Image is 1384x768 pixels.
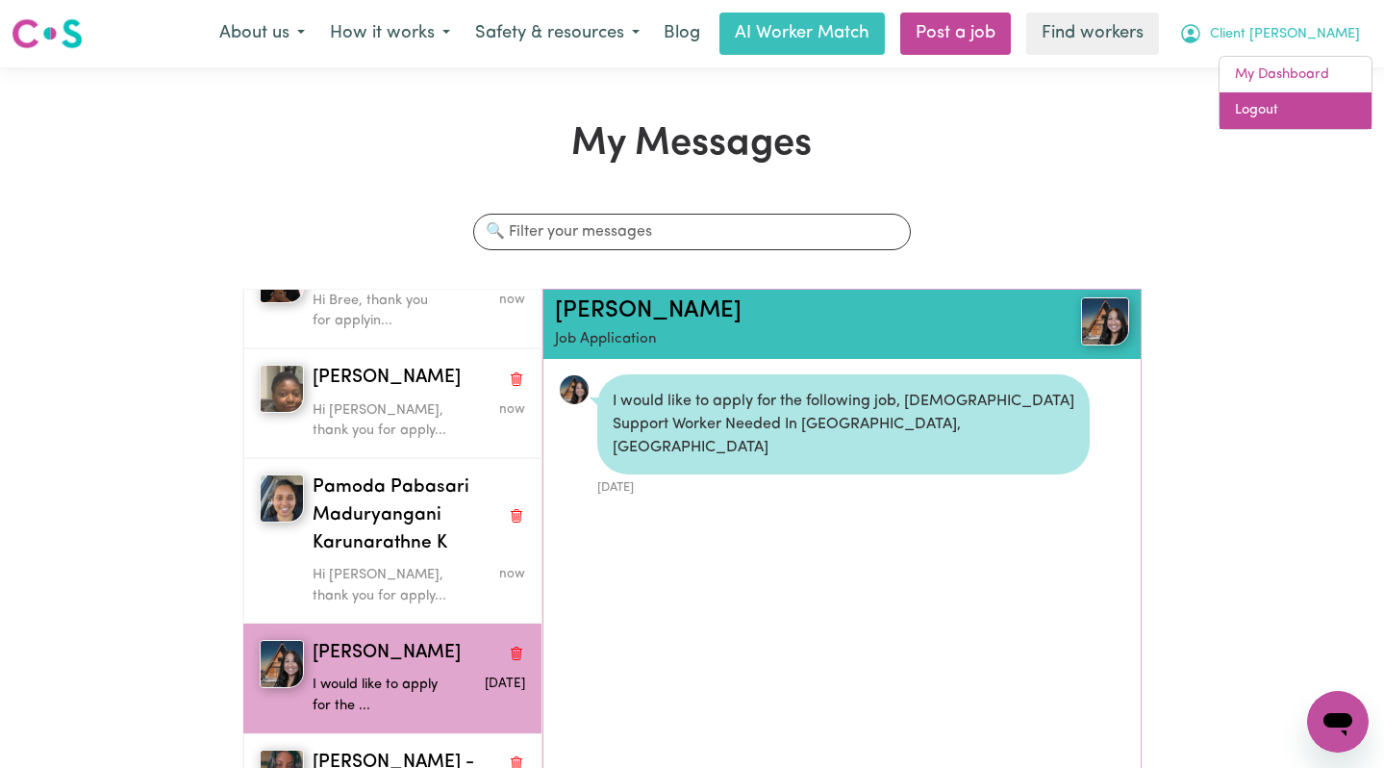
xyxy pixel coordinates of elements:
div: [DATE] [597,474,1090,497]
a: Find workers [1026,13,1159,55]
a: Careseekers logo [12,12,83,56]
img: Sara R [260,640,304,688]
button: Delete conversation [508,641,525,666]
a: View Sara R's profile [559,374,590,405]
p: Hi [PERSON_NAME], thank you for apply... [313,400,454,442]
button: Delete conversation [508,366,525,391]
span: Message sent on October 1, 2025 [499,294,525,306]
h1: My Messages [242,121,1142,167]
button: Vivian O[PERSON_NAME]Delete conversationHi [PERSON_NAME], thank you for apply...Message sent on O... [243,348,541,458]
a: Sara R [1034,297,1130,346]
input: 🔍 Filter your messages [473,214,912,250]
p: I would like to apply for the ... [313,675,454,716]
a: Blog [652,13,712,55]
span: [PERSON_NAME] [313,365,461,393]
span: Message sent on September 4, 2025 [485,678,525,690]
span: Pamoda Pabasari Maduryangani Karunarathne K [313,474,499,557]
img: View Sara R's profile [1081,297,1129,346]
p: Job Application [555,329,1034,351]
a: [PERSON_NAME] [555,299,742,322]
img: Careseekers logo [12,16,83,51]
img: Pamoda Pabasari Maduryangani Karunarathne K [260,474,304,523]
iframe: Button to launch messaging window [1307,691,1369,753]
button: How it works [317,13,463,54]
div: My Account [1219,56,1372,130]
p: Hi [PERSON_NAME], thank you for apply... [313,565,454,606]
button: Pamoda Pabasari Maduryangani Karunarathne KPamoda Pabasari Maduryangani Karunarathne KDelete conv... [243,458,541,624]
p: Hi Bree, thank you for applyin... [313,291,454,332]
button: Safety & resources [463,13,652,54]
span: Client [PERSON_NAME] [1210,24,1360,45]
button: About us [207,13,317,54]
img: Vivian O [260,365,304,413]
a: AI Worker Match [719,13,885,55]
a: Post a job [900,13,1011,55]
span: [PERSON_NAME] [313,640,461,668]
a: Logout [1220,92,1371,129]
div: I would like to apply for the following job, [DEMOGRAPHIC_DATA] Support Worker Needed In [GEOGRAP... [597,374,1090,474]
button: My Account [1167,13,1372,54]
span: Message sent on October 1, 2025 [499,568,525,580]
span: Message sent on October 1, 2025 [499,403,525,416]
button: Bree KBree KDelete conversationHi Bree, thank you for applyin...Message sent on October 1, 2025 [243,239,541,348]
a: My Dashboard [1220,57,1371,93]
button: Sara R[PERSON_NAME]Delete conversationI would like to apply for the ...Message sent on September ... [243,624,541,733]
img: EBF9B4EF136D0E14CD67F26C9E8962D0_avatar_blob [559,374,590,405]
button: Delete conversation [508,503,525,528]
